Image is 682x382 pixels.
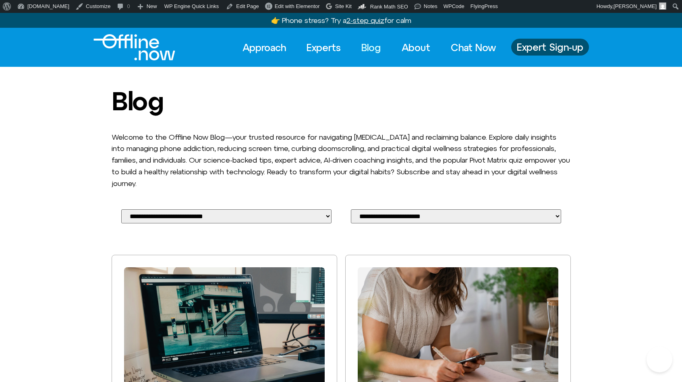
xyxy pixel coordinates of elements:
[354,39,388,56] a: Blog
[444,39,503,56] a: Chat Now
[235,39,503,56] nav: Menu
[511,39,589,56] a: Expert Sign-up
[335,3,352,9] span: Site Kit
[299,39,348,56] a: Experts
[271,16,411,25] a: 👉 Phone stress? Try a2-step quizfor calm
[93,34,175,60] img: Offline.Now logo in white. Text of the words offline.now with a line going through the "O"
[370,4,408,10] span: Rank Math SEO
[112,87,571,115] h1: Blog
[351,209,561,223] select: Select Your Blog Post Tag
[614,3,657,9] span: [PERSON_NAME]
[346,16,384,25] u: 2-step quiz
[93,34,162,60] div: Logo
[647,347,672,372] iframe: Botpress
[275,3,320,9] span: Edit with Elementor
[121,209,332,223] select: Select Your Blog Post Category
[112,133,570,188] span: Welcome to the Offline Now Blog—your trusted resource for navigating [MEDICAL_DATA] and reclaimin...
[517,42,583,52] span: Expert Sign-up
[394,39,437,56] a: About
[235,39,293,56] a: Approach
